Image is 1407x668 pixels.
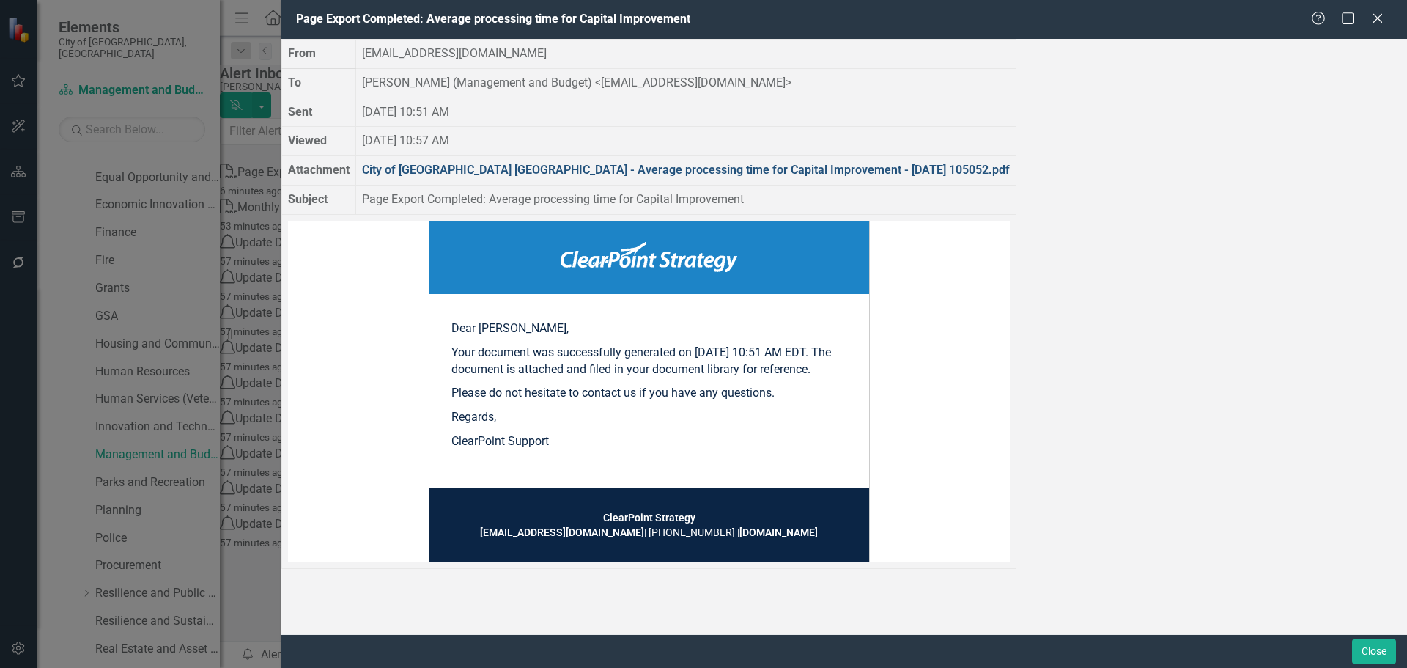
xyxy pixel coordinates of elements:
p: Please do not hesitate to contact us if you have any questions. [451,385,847,402]
a: [DOMAIN_NAME] [739,526,818,538]
td: [DATE] 10:51 AM [356,98,1016,127]
th: Sent [282,98,356,127]
th: Subject [282,186,356,215]
p: ClearPoint Support [451,433,847,450]
a: City of [GEOGRAPHIC_DATA] [GEOGRAPHIC_DATA] - Average processing time for Capital Improvement - [... [362,163,1010,177]
th: To [282,68,356,98]
td: [EMAIL_ADDRESS][DOMAIN_NAME] [356,39,1016,68]
td: | [PHONE_NUMBER] | [451,510,847,540]
span: > [786,76,791,89]
p: Dear [PERSON_NAME], [451,320,847,337]
th: Attachment [282,156,356,186]
strong: ClearPoint Strategy [603,512,695,524]
span: < [595,76,601,89]
p: Your document was successfully generated on [DATE] 10:51 AM EDT. The document is attached and fil... [451,345,847,378]
span: Page Export Completed: Average processing time for Capital Improvement [296,12,690,26]
td: [PERSON_NAME] (Management and Budget) [EMAIL_ADDRESS][DOMAIN_NAME] [356,68,1016,98]
th: Viewed [282,127,356,156]
a: [EMAIL_ADDRESS][DOMAIN_NAME] [480,526,644,538]
img: ClearPoint Strategy [561,242,737,272]
td: [DATE] 10:57 AM [356,127,1016,156]
p: Regards, [451,409,847,426]
td: Page Export Completed: Average processing time for Capital Improvement [356,186,1016,215]
th: From [282,39,356,68]
button: Close [1352,639,1396,664]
